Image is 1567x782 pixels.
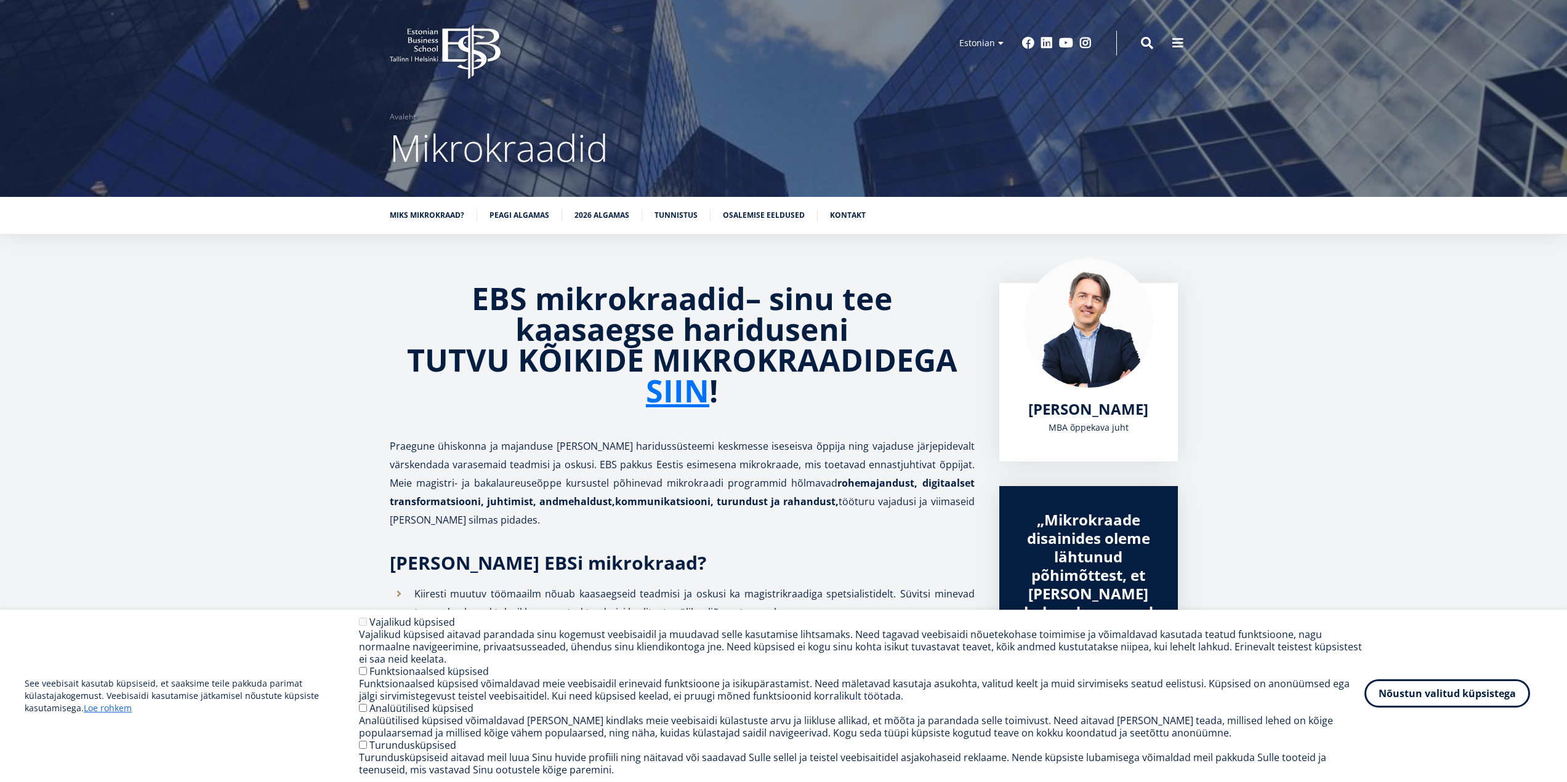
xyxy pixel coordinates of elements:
[615,495,839,508] strong: kommunikatsiooni, turundust ja rahandust,
[359,714,1364,739] div: Analüütilised küpsised võimaldavad [PERSON_NAME] kindlaks meie veebisaidi külastuste arvu ja liik...
[1041,37,1053,49] a: Linkedin
[84,702,132,714] a: Loe rohkem
[646,375,709,406] a: SIIN
[369,664,489,678] label: Funktsionaalsed küpsised
[723,209,805,221] a: Osalemise eeldused
[489,209,549,221] a: Peagi algamas
[359,677,1364,702] div: Funktsionaalsed küpsised võimaldavad meie veebisaidil erinevaid funktsioone ja isikupärastamist. ...
[390,209,464,221] a: Miks mikrokraad?
[369,701,473,715] label: Analüütilised küpsised
[830,209,866,221] a: Kontakt
[390,122,608,173] span: Mikrokraadid
[1059,37,1073,49] a: Youtube
[1364,679,1530,708] button: Nõustun valitud küpsistega
[359,628,1364,665] div: Vajalikud küpsised aitavad parandada sinu kogemust veebisaidil ja muudavad selle kasutamise lihts...
[1022,37,1034,49] a: Facebook
[746,277,761,319] strong: –
[390,550,706,575] strong: [PERSON_NAME] EBSi mikrokraad?
[390,437,975,529] p: Praegune ühiskonna ja majanduse [PERSON_NAME] haridussüsteemi keskmesse iseseisva õppija ning vaj...
[1024,258,1153,388] img: Marko Rillo
[574,209,629,221] a: 2026 algamas
[414,585,975,621] p: Kiiresti muutuv töömaailm nõuab kaasaegseid teadmisi ja oskusi ka magistrikraadiga spetsialistide...
[1024,418,1153,437] div: MBA õppekava juht
[1079,37,1092,49] a: Instagram
[1028,400,1148,418] a: [PERSON_NAME]
[407,277,957,412] strong: sinu tee kaasaegse hariduseni TUTVU KÕIKIDE MIKROKRAADIDEGA !
[472,277,746,319] strong: EBS mikrokraadid
[359,751,1364,776] div: Turundusküpsiseid aitavad meil luua Sinu huvide profiili ning näitavad või saadavad Sulle sellel ...
[25,677,359,714] p: See veebisait kasutab küpsiseid, et saaksime teile pakkuda parimat külastajakogemust. Veebisaidi ...
[369,738,456,752] label: Turundusküpsised
[390,111,416,123] a: Avaleht
[655,209,698,221] a: Tunnistus
[369,615,455,629] label: Vajalikud küpsised
[1024,511,1153,677] div: „Mikrokraade disainides oleme lähtunud põhimõttest, et [PERSON_NAME] kohandame need vastavalt töö...
[1028,399,1148,419] span: [PERSON_NAME]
